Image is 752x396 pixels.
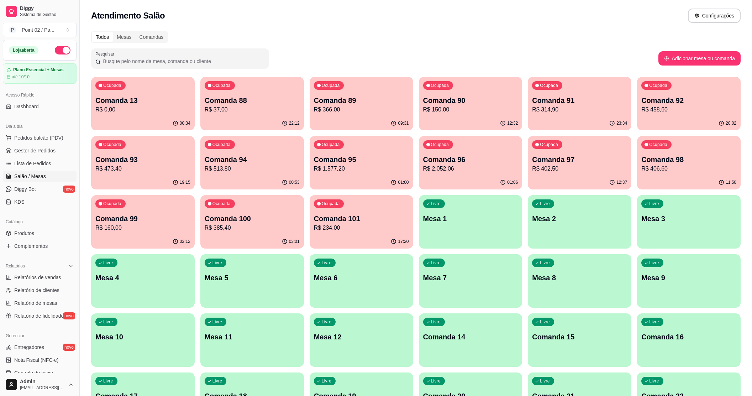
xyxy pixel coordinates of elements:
button: LivreComanda 14 [419,313,522,367]
button: OcupadaComanda 98R$ 406,6011:50 [637,136,741,189]
span: Pedidos balcão (PDV) [14,134,63,141]
p: 09:31 [398,120,409,126]
p: Ocupada [649,83,667,88]
p: Ocupada [431,83,449,88]
button: OcupadaComanda 94R$ 513,8000:53 [200,136,304,189]
p: Livre [322,260,332,266]
p: Livre [649,201,659,207]
p: Comanda 96 [423,155,518,165]
button: LivreMesa 5 [200,254,304,308]
p: Ocupada [540,83,558,88]
p: 02:12 [180,239,190,244]
button: LivreMesa 8 [528,254,631,308]
button: OcupadaComanda 13R$ 0,0000:34 [91,77,195,130]
p: Mesa 11 [205,332,300,342]
p: 01:00 [398,179,409,185]
span: Sistema de Gestão [20,12,74,17]
p: 00:53 [289,179,300,185]
p: R$ 406,60 [641,165,736,173]
span: Relatórios de vendas [14,274,61,281]
span: Relatórios [6,263,25,269]
span: Salão / Mesas [14,173,46,180]
p: 20:02 [726,120,736,126]
p: Ocupada [103,83,121,88]
span: Relatório de fidelidade [14,312,64,319]
span: Produtos [14,230,34,237]
span: Nota Fiscal (NFC-e) [14,356,58,364]
a: Relatório de mesas [3,297,77,309]
p: Ocupada [322,201,340,207]
p: Mesa 2 [532,214,627,224]
p: Comanda 100 [205,214,300,224]
p: Comanda 95 [314,155,409,165]
button: Adicionar mesa ou comanda [658,51,741,66]
p: 12:37 [616,179,627,185]
label: Pesquisar [95,51,117,57]
p: Livre [212,319,222,325]
button: Alterar Status [55,46,70,54]
div: Dia a dia [3,121,77,132]
p: Ocupada [540,142,558,147]
button: OcupadaComanda 101R$ 234,0017:20 [310,195,413,249]
a: Controle de caixa [3,367,77,379]
span: Complementos [14,243,48,250]
p: Comanda 92 [641,95,736,105]
button: OcupadaComanda 99R$ 160,0002:12 [91,195,195,249]
button: OcupadaComanda 90R$ 150,0012:32 [419,77,522,130]
button: LivreMesa 7 [419,254,522,308]
p: R$ 458,60 [641,105,736,114]
p: R$ 150,00 [423,105,518,114]
p: Comanda 14 [423,332,518,342]
p: Livre [212,378,222,384]
article: até 10/10 [12,74,30,80]
p: Ocupada [103,142,121,147]
p: Livre [322,319,332,325]
article: Plano Essencial + Mesas [13,67,64,73]
p: 01:06 [507,179,518,185]
a: Gestor de Pedidos [3,145,77,156]
p: R$ 473,40 [95,165,190,173]
p: R$ 385,40 [205,224,300,232]
p: Comanda 15 [532,332,627,342]
a: Salão / Mesas [3,171,77,182]
input: Pesquisar [101,58,265,65]
p: Mesa 9 [641,273,736,283]
button: LivreMesa 6 [310,254,413,308]
button: OcupadaComanda 91R$ 314,9023:34 [528,77,631,130]
button: Select a team [3,23,77,37]
span: Lista de Pedidos [14,160,51,167]
p: R$ 160,00 [95,224,190,232]
p: Ocupada [212,83,231,88]
button: Configurações [688,9,741,23]
p: Ocupada [649,142,667,147]
p: R$ 0,00 [95,105,190,114]
div: Todos [92,32,113,42]
span: Gestor de Pedidos [14,147,56,154]
p: 12:32 [507,120,518,126]
p: Mesa 8 [532,273,627,283]
p: 03:01 [289,239,300,244]
p: Livre [431,260,441,266]
p: Mesa 6 [314,273,409,283]
h2: Atendimento Salão [91,10,165,21]
button: OcupadaComanda 88R$ 37,0022:12 [200,77,304,130]
button: LivreMesa 11 [200,313,304,367]
p: Comanda 13 [95,95,190,105]
p: Mesa 1 [423,214,518,224]
p: R$ 513,80 [205,165,300,173]
button: OcupadaComanda 92R$ 458,6020:02 [637,77,741,130]
p: Mesa 4 [95,273,190,283]
button: OcupadaComanda 100R$ 385,4003:01 [200,195,304,249]
button: OcupadaComanda 97R$ 402,5012:37 [528,136,631,189]
p: Comanda 88 [205,95,300,105]
p: R$ 1.577,20 [314,165,409,173]
button: OcupadaComanda 96R$ 2.052,0601:06 [419,136,522,189]
p: Livre [649,378,659,384]
div: Acesso Rápido [3,89,77,101]
p: Comanda 90 [423,95,518,105]
p: Livre [212,260,222,266]
p: Ocupada [103,201,121,207]
p: 00:34 [180,120,190,126]
button: LivreMesa 4 [91,254,195,308]
p: Mesa 10 [95,332,190,342]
